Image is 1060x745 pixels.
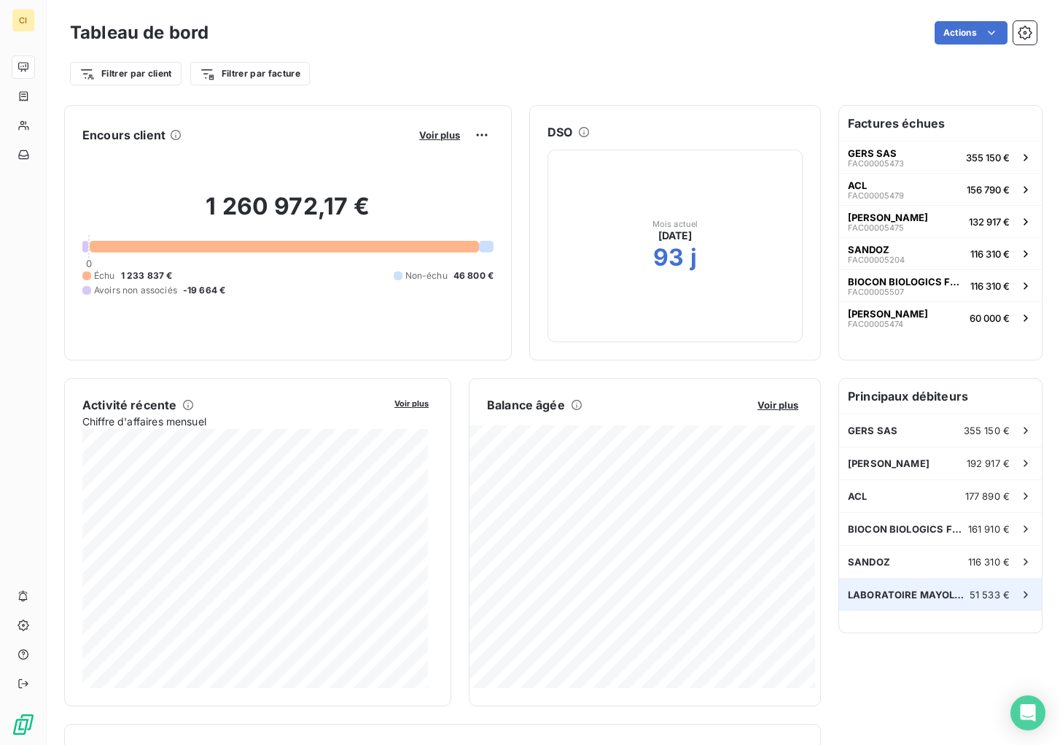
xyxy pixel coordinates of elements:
span: 132 917 € [969,216,1010,228]
span: 60 000 € [970,312,1010,324]
button: BIOCON BIOLOGICS FRANCE S.A.SFAC00005507116 310 € [839,269,1042,301]
span: 116 310 € [970,280,1010,292]
span: [PERSON_NAME] [848,212,928,223]
button: Voir plus [415,128,464,142]
span: 116 310 € [968,556,1010,568]
span: LABORATOIRE MAYOLY-SPINDLER [848,589,970,601]
span: ACL [848,180,867,191]
h3: Tableau de bord [70,20,209,46]
h6: DSO [547,123,572,141]
span: Chiffre d'affaires mensuel [82,414,384,429]
span: 355 150 € [966,152,1010,163]
span: 161 910 € [968,523,1010,535]
span: SANDOZ [848,244,889,255]
span: Avoirs non associés [94,284,177,297]
div: CI [12,9,35,32]
span: FAC00005507 [848,287,904,296]
span: 46 800 € [453,269,494,282]
span: -19 664 € [183,284,225,297]
h6: Balance âgée [487,396,565,414]
button: Voir plus [390,396,433,409]
span: Voir plus [394,398,429,409]
h2: j [690,243,697,272]
span: Voir plus [757,399,798,411]
button: [PERSON_NAME]FAC00005475132 917 € [839,205,1042,237]
button: Actions [935,21,1008,45]
button: GERS SASFAC00005473355 150 € [839,141,1042,173]
h6: Encours client [82,126,165,144]
span: SANDOZ [848,556,890,568]
span: [DATE] [658,228,693,243]
button: SANDOZFAC00005204116 310 € [839,237,1042,269]
button: Filtrer par client [70,62,182,85]
span: ACL [848,490,867,502]
div: Open Intercom Messenger [1010,695,1045,730]
span: 192 917 € [967,458,1010,469]
span: 0 [86,258,92,269]
span: 116 310 € [970,248,1010,260]
button: [PERSON_NAME]FAC0000547460 000 € [839,301,1042,333]
h2: 1 260 972,17 € [82,192,494,236]
span: Non-échu [405,269,448,282]
span: GERS SAS [848,147,897,159]
button: Filtrer par facture [190,62,310,85]
span: 51 533 € [970,589,1010,601]
span: FAC00005473 [848,159,904,168]
span: FAC00005479 [848,191,904,200]
span: Mois actuel [652,220,698,228]
h6: Principaux débiteurs [839,379,1042,414]
span: 177 890 € [965,490,1010,502]
span: BIOCON BIOLOGICS FRANCE S.A.S [848,523,968,535]
span: FAC00005474 [848,320,903,328]
span: GERS SAS [848,425,897,436]
h2: 93 [653,243,684,272]
span: FAC00005204 [848,255,905,264]
span: Échu [94,269,115,282]
span: [PERSON_NAME] [848,458,930,469]
button: ACLFAC00005479156 790 € [839,173,1042,205]
span: 1 233 837 € [121,269,173,282]
span: [PERSON_NAME] [848,308,928,320]
img: Logo LeanPay [12,713,35,736]
h6: Activité récente [82,396,176,414]
span: BIOCON BIOLOGICS FRANCE S.A.S [848,276,964,287]
button: Voir plus [753,398,803,412]
span: FAC00005475 [848,223,904,232]
span: Voir plus [419,129,460,141]
span: 355 150 € [964,425,1010,436]
span: 156 790 € [967,184,1010,196]
h6: Factures échues [839,106,1042,141]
